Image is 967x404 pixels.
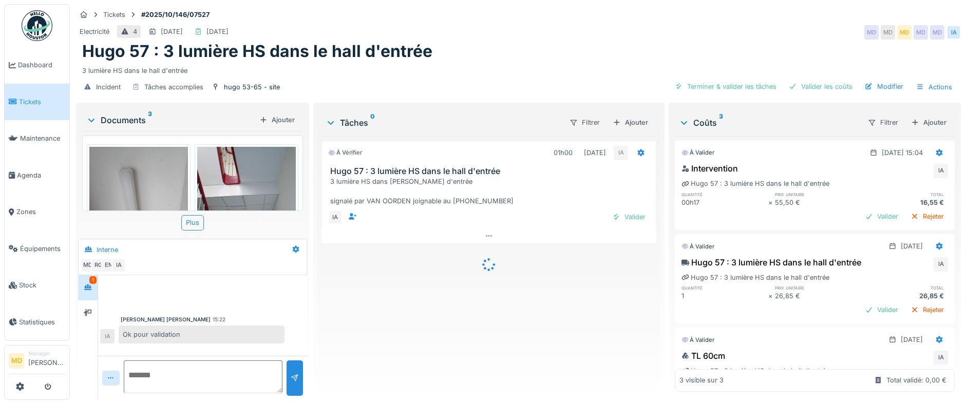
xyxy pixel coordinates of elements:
div: MD [864,25,879,40]
div: [DATE] [206,27,229,36]
img: 7ajwdsmi5rg1u53atsqr06ryiac5 [89,147,188,278]
div: Valider les coûts [785,80,857,93]
a: Maintenance [5,120,69,157]
div: Hugo 57 : 3 lumière HS dans le hall d'entrée [681,366,829,376]
div: 3 lumière HS dans le hall d'entrée [82,62,955,75]
div: MD [914,25,928,40]
a: Dashboard [5,47,69,84]
div: [PERSON_NAME] [PERSON_NAME] [121,316,211,323]
div: MD [930,25,944,40]
div: 1 [681,291,768,301]
sup: 0 [370,117,375,129]
div: [DATE] [901,335,923,344]
a: Tickets [5,84,69,121]
span: Stock [19,280,65,290]
a: MD Manager[PERSON_NAME] [9,350,65,374]
div: Plus [181,215,204,230]
div: EN [101,258,116,273]
div: 3 visible sur 3 [679,376,724,386]
div: Coûts [679,117,859,129]
span: Statistiques [19,317,65,327]
div: TL 60cm [681,350,725,362]
span: Tickets [19,97,65,107]
div: 01h00 [554,148,573,158]
div: IA [934,257,948,272]
span: Agenda [17,170,65,180]
div: À valider [681,242,714,251]
div: Tâches accomplies [144,82,203,92]
div: [DATE] [161,27,183,36]
div: Intervention [681,162,738,175]
div: Filtrer [565,115,604,130]
div: [DATE] [901,241,923,251]
div: IA [934,351,948,365]
div: 16,55 € [861,198,948,207]
div: Electricité [80,27,109,36]
div: IA [328,210,343,224]
span: Maintenance [20,133,65,143]
img: Badge_color-CXgf-gQk.svg [22,10,52,41]
div: Actions [912,80,957,94]
div: Incident [96,82,121,92]
div: À valider [681,336,714,344]
div: IA [614,146,628,160]
div: Total validé: 0,00 € [886,376,946,386]
div: Modifier [861,80,907,93]
div: Ajouter [255,113,299,127]
li: [PERSON_NAME] [28,350,65,372]
div: × [768,291,775,301]
div: Rejeter [906,209,948,223]
div: Hugo 57 : 3 lumière HS dans le hall d'entrée [681,273,829,282]
div: À valider [681,148,714,157]
h1: Hugo 57 : 3 lumière HS dans le hall d'entrée [82,42,432,61]
div: Terminer & valider les tâches [671,80,781,93]
a: Zones [5,194,69,230]
div: Ajouter [609,116,652,129]
div: 15:22 [213,316,225,323]
div: 00h17 [681,198,768,207]
div: IA [100,329,115,343]
img: pdvq9zcx8un40eddhmyxf4uvpg89 [197,147,296,278]
div: Ok pour validation [119,325,285,343]
div: 1 [89,276,97,284]
div: IA [111,258,126,273]
li: MD [9,353,24,369]
h6: quantité [681,284,768,291]
span: Dashboard [18,60,65,70]
div: RG [91,258,105,273]
h6: total [861,191,948,198]
div: [DATE] 15:04 [882,148,923,158]
div: × [768,198,775,207]
div: Manager [28,350,65,357]
div: MD [81,258,95,273]
div: Documents [86,114,255,126]
div: Ajouter [907,116,951,129]
a: Agenda [5,157,69,194]
div: Interne [97,245,118,255]
div: Valider [861,303,902,317]
div: À vérifier [328,148,362,157]
div: 4 [133,27,137,36]
div: hugo 53-65 - site [224,82,280,92]
div: Hugo 57 : 3 lumière HS dans le hall d'entrée [681,256,861,268]
sup: 3 [148,114,152,126]
div: Tâches [326,117,561,129]
div: Hugo 57 : 3 lumière HS dans le hall d'entrée [681,179,829,188]
a: Équipements [5,230,69,267]
a: Stock [5,267,69,304]
div: Valider [608,210,650,224]
a: Statistiques [5,304,69,341]
div: 26,85 € [861,291,948,301]
div: MD [881,25,895,40]
span: Équipements [20,244,65,254]
div: [DATE] [584,148,606,158]
span: Zones [16,207,65,217]
div: MD [897,25,912,40]
h6: prix unitaire [775,191,862,198]
div: IA [946,25,961,40]
div: Rejeter [906,303,948,317]
div: Valider [861,209,902,223]
div: Filtrer [863,115,903,130]
h6: prix unitaire [775,284,862,291]
h3: Hugo 57 : 3 lumière HS dans le hall d'entrée [330,166,652,176]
